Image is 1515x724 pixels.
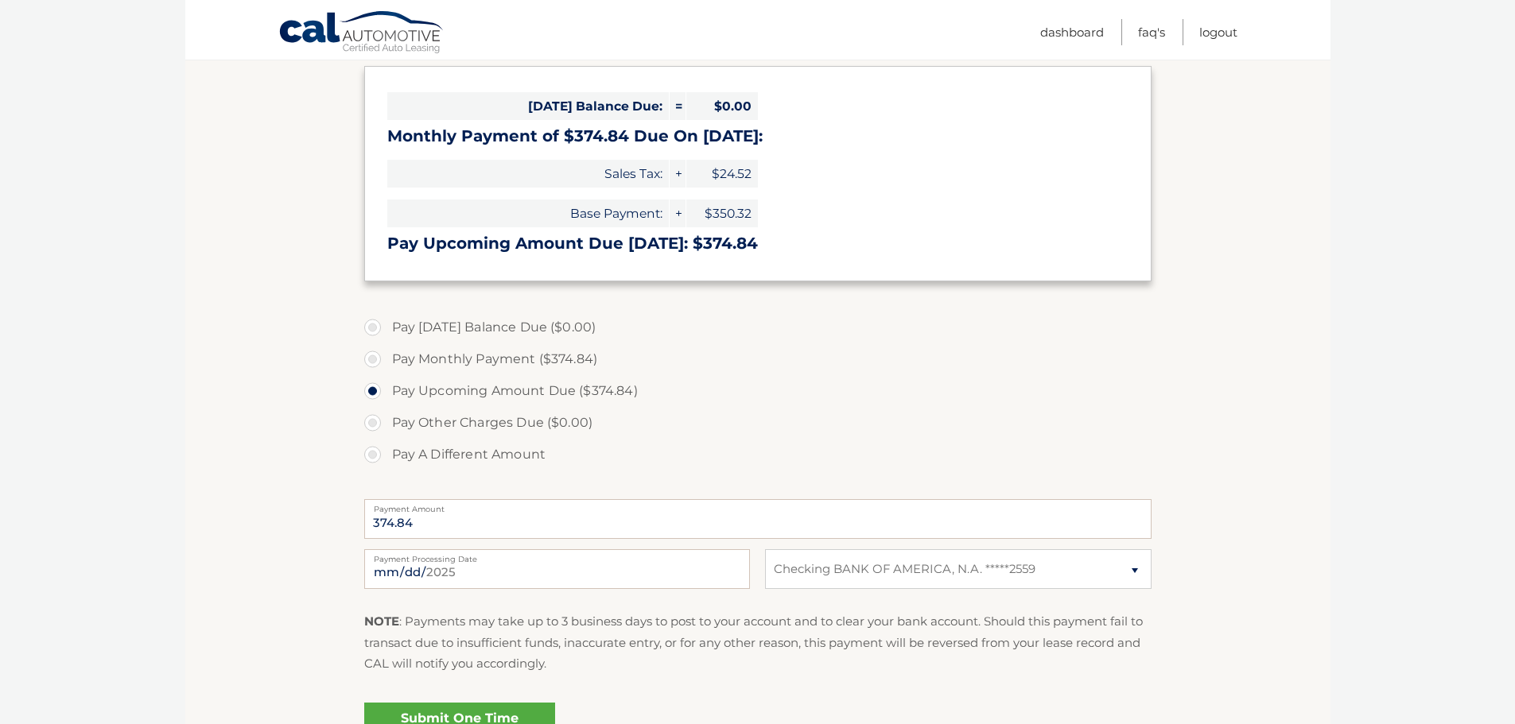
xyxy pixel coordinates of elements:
span: + [670,199,686,227]
a: Dashboard [1040,19,1104,45]
label: Pay Monthly Payment ($374.84) [364,343,1152,375]
label: Pay [DATE] Balance Due ($0.00) [364,312,1152,343]
a: Cal Automotive [278,10,445,56]
strong: NOTE [364,614,399,629]
h3: Pay Upcoming Amount Due [DATE]: $374.84 [387,234,1128,254]
p: : Payments may take up to 3 business days to post to your account and to clear your bank account.... [364,611,1152,674]
span: $0.00 [686,92,758,120]
span: = [670,92,686,120]
span: $24.52 [686,160,758,188]
span: Sales Tax: [387,160,669,188]
label: Payment Processing Date [364,549,750,562]
span: Base Payment: [387,199,669,227]
a: FAQ's [1138,19,1165,45]
span: + [670,160,686,188]
label: Pay Other Charges Due ($0.00) [364,407,1152,439]
h3: Monthly Payment of $374.84 Due On [DATE]: [387,126,1128,146]
input: Payment Amount [364,499,1152,539]
span: $350.32 [686,199,758,227]
a: Logout [1199,19,1237,45]
span: [DATE] Balance Due: [387,92,669,120]
input: Payment Date [364,549,750,589]
label: Pay Upcoming Amount Due ($374.84) [364,375,1152,407]
label: Pay A Different Amount [364,439,1152,470]
label: Payment Amount [364,499,1152,512]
